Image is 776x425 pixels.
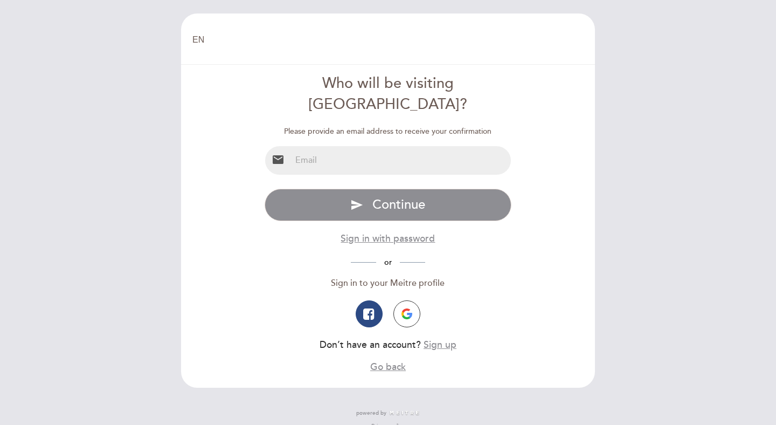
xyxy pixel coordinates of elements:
[265,277,512,290] div: Sign in to your Meitre profile
[320,339,421,351] span: Don’t have an account?
[376,258,400,267] span: or
[370,360,406,374] button: Go back
[356,409,386,417] span: powered by
[265,73,512,115] div: Who will be visiting [GEOGRAPHIC_DATA]?
[372,197,425,212] span: Continue
[401,309,412,319] img: icon-google.png
[424,338,456,352] button: Sign up
[265,189,512,221] button: send Continue
[356,409,420,417] a: powered by
[291,146,511,175] input: Email
[272,153,285,166] i: email
[389,410,420,416] img: MEITRE
[350,198,363,211] i: send
[341,232,435,245] button: Sign in with password
[265,126,512,137] div: Please provide an email address to receive your confirmation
